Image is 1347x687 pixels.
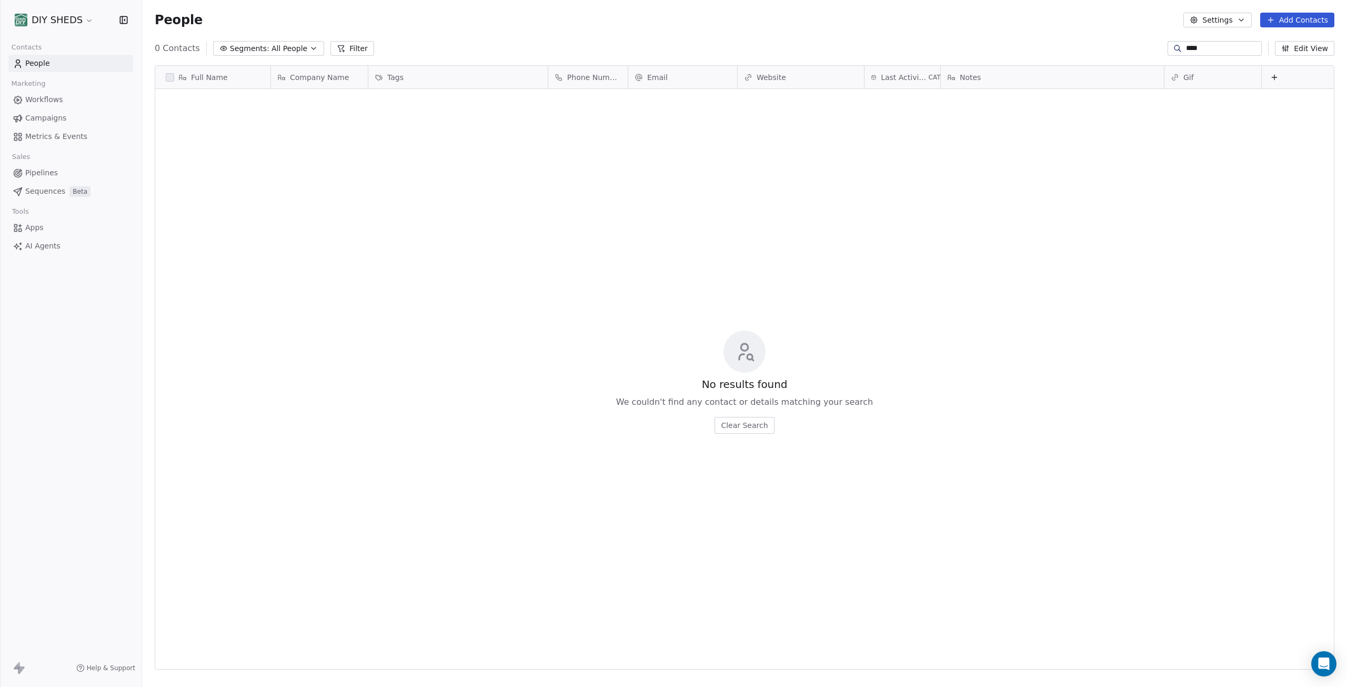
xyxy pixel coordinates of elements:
span: Website [757,72,786,83]
div: grid [271,89,1335,645]
a: Pipelines [8,164,133,182]
span: Campaigns [25,113,66,124]
span: Phone Number [567,72,621,83]
button: Edit View [1275,41,1334,56]
button: DIY SHEDS [13,11,96,29]
div: grid [155,89,271,645]
a: Campaigns [8,109,133,127]
span: Tools [7,204,33,220]
span: Sales [7,149,35,165]
button: Add Contacts [1260,13,1334,27]
a: Help & Support [76,664,135,672]
a: Workflows [8,91,133,108]
span: CAT [929,73,941,82]
div: Company Name [271,66,368,88]
div: Website [738,66,864,88]
div: Email [628,66,737,88]
span: Sequences [25,186,65,197]
span: People [155,12,203,28]
span: Tags [387,72,404,83]
span: Apps [25,222,44,233]
span: All People [272,43,307,54]
span: DIY SHEDS [32,13,83,27]
span: Metrics & Events [25,131,87,142]
div: Phone Number [548,66,628,88]
span: Beta [69,186,91,197]
span: We couldn't find any contact or details matching your search [616,396,873,409]
span: Email [647,72,668,83]
img: shedsdiy.jpg [15,14,27,26]
span: Notes [960,72,981,83]
span: Marketing [7,76,50,92]
span: People [25,58,50,69]
button: Clear Search [715,417,774,434]
span: Last Activity Date [881,72,926,83]
span: Full Name [191,72,228,83]
div: Last Activity DateCAT [865,66,940,88]
span: Contacts [7,39,46,55]
span: Segments: [230,43,269,54]
a: Metrics & Events [8,128,133,145]
span: Help & Support [87,664,135,672]
span: No results found [702,377,788,392]
a: SequencesBeta [8,183,133,200]
span: Gif [1183,72,1194,83]
div: Tags [368,66,548,88]
span: Pipelines [25,167,58,178]
span: Workflows [25,94,63,105]
a: Apps [8,219,133,236]
div: Full Name [155,66,270,88]
a: AI Agents [8,237,133,255]
span: Company Name [290,72,349,83]
div: Open Intercom Messenger [1311,651,1336,676]
span: AI Agents [25,241,61,252]
div: Notes [941,66,1164,88]
span: 0 Contacts [155,42,200,55]
div: Gif [1164,66,1261,88]
button: Settings [1183,13,1251,27]
a: People [8,55,133,72]
button: Filter [330,41,374,56]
